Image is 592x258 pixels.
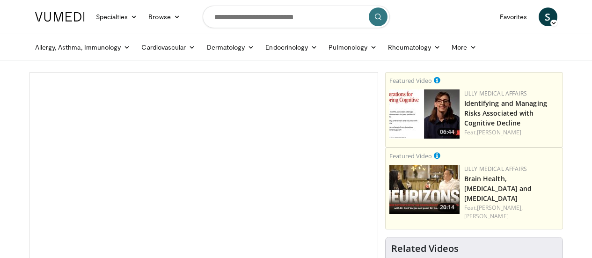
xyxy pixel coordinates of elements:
[464,165,527,173] a: Lilly Medical Affairs
[464,174,532,203] a: Brain Health, [MEDICAL_DATA] and [MEDICAL_DATA]
[437,203,457,212] span: 20:14
[477,128,521,136] a: [PERSON_NAME]
[446,38,482,57] a: More
[323,38,382,57] a: Pulmonology
[464,128,559,137] div: Feat.
[389,89,460,139] img: fc5f84e2-5eb7-4c65-9fa9-08971b8c96b8.jpg.150x105_q85_crop-smart_upscale.jpg
[391,243,459,254] h4: Related Videos
[389,165,460,214] a: 20:14
[260,38,323,57] a: Endocrinology
[389,165,460,214] img: ca157f26-4c4a-49fd-8611-8e91f7be245d.png.150x105_q85_crop-smart_upscale.jpg
[539,7,557,26] a: S
[464,99,547,127] a: Identifying and Managing Risks Associated with Cognitive Decline
[35,12,85,22] img: VuMedi Logo
[477,204,523,212] a: [PERSON_NAME],
[29,38,136,57] a: Allergy, Asthma, Immunology
[201,38,260,57] a: Dermatology
[464,204,559,221] div: Feat.
[143,7,186,26] a: Browse
[464,212,509,220] a: [PERSON_NAME]
[90,7,143,26] a: Specialties
[389,76,432,85] small: Featured Video
[203,6,390,28] input: Search topics, interventions
[464,89,527,97] a: Lilly Medical Affairs
[437,128,457,136] span: 06:44
[494,7,533,26] a: Favorites
[389,89,460,139] a: 06:44
[382,38,446,57] a: Rheumatology
[389,152,432,160] small: Featured Video
[136,38,201,57] a: Cardiovascular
